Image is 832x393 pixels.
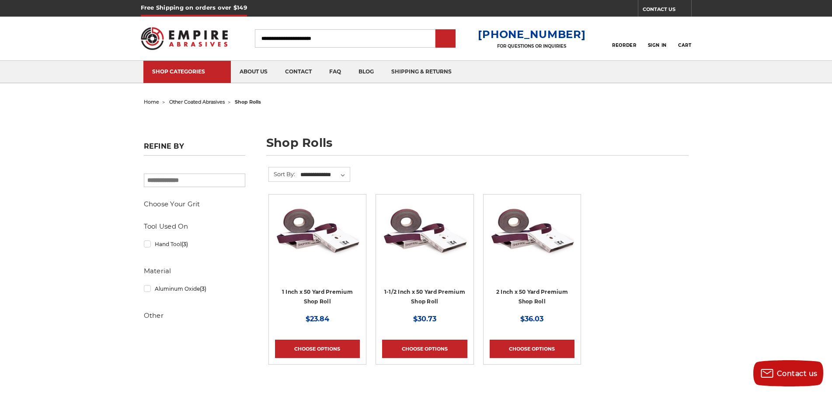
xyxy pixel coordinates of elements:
a: 1-1/2 Inch x 50 Yard Premium Shop Roll [382,201,467,313]
input: Submit [437,30,454,48]
h5: Refine by [144,142,245,156]
a: [PHONE_NUMBER] [478,28,585,41]
h5: Material [144,266,245,276]
span: $36.03 [520,315,543,323]
span: Cart [678,42,691,48]
p: FOR QUESTIONS OR INQUIRIES [478,43,585,49]
span: $23.84 [306,315,329,323]
span: Reorder [612,42,636,48]
a: Choose Options [382,340,467,358]
img: 1-1/2 Inch x 50 Yard Premium Shop Roll [382,201,467,271]
a: Choose Options [275,340,360,358]
a: home [144,99,159,105]
span: (3) [200,285,206,292]
a: faq [320,61,350,83]
span: shop rolls [235,99,261,105]
a: 1 Inch x 50 Yard Premium Shop Roll [275,201,360,313]
span: $30.73 [413,315,436,323]
img: 2 Inch x 50 Yard Premium Shop Roll [490,201,574,271]
a: Reorder [612,29,636,48]
a: Choose Options [490,340,574,358]
span: Contact us [777,369,818,378]
span: Sign In [648,42,667,48]
a: contact [276,61,320,83]
h5: Tool Used On [144,221,245,232]
button: Contact us [753,360,823,386]
img: Empire Abrasives [141,21,228,56]
a: shipping & returns [383,61,460,83]
span: (3) [181,241,188,247]
a: other coated abrasives [169,99,225,105]
a: Hand Tool [144,236,245,252]
div: SHOP CATEGORIES [152,68,222,75]
a: blog [350,61,383,83]
h1: shop rolls [266,137,689,156]
label: Sort By: [269,167,295,181]
a: about us [231,61,276,83]
img: 1 Inch x 50 Yard Premium Shop Roll [275,201,360,271]
a: Cart [678,29,691,48]
a: 2 Inch x 50 Yard Premium Shop Roll [490,201,574,313]
h5: Choose Your Grit [144,199,245,209]
a: Aluminum Oxide [144,281,245,296]
select: Sort By: [299,168,350,181]
h5: Other [144,310,245,321]
a: CONTACT US [643,4,691,17]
